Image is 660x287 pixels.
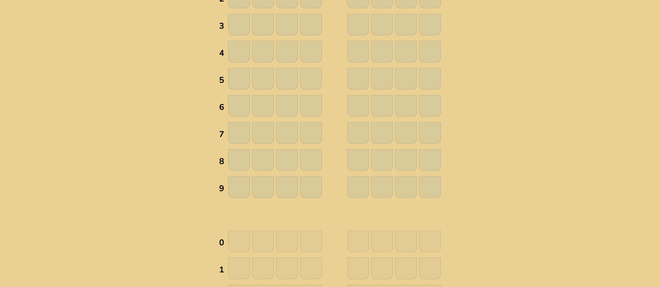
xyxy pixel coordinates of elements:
[219,257,226,283] td: 1
[219,176,226,202] td: 9
[219,13,226,39] td: 3
[219,230,226,256] td: 0
[219,121,226,147] td: 7
[219,40,226,66] td: 4
[219,148,226,174] td: 8
[219,67,226,93] td: 5
[219,94,226,120] td: 6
